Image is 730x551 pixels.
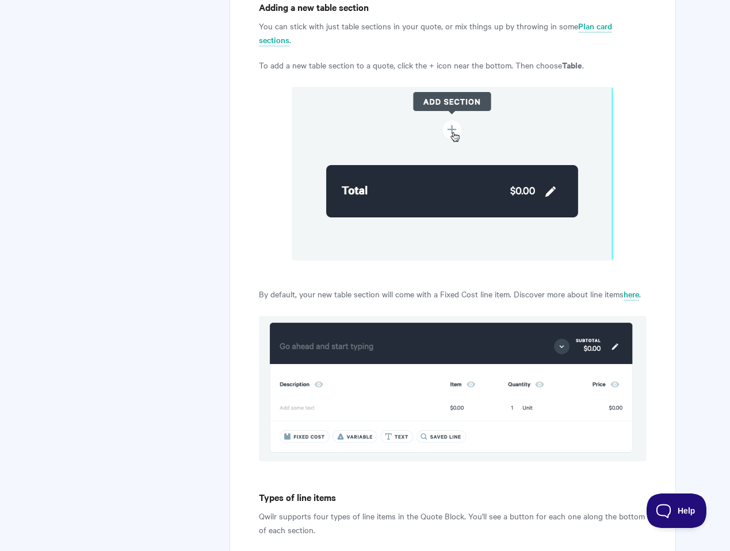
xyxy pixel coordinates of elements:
h4: Types of line items [259,490,646,504]
p: By default, your new table section will come with a Fixed Cost line item. Discover more about lin... [259,287,646,301]
strong: Table [562,59,582,71]
p: Qwilr supports four types of line items in the Quote Block. You'll see a button for each one alon... [259,509,646,537]
img: file-YExtf2jzBB.png [259,316,646,461]
p: You can stick with just table sections in your quote, or mix things up by throwing in some . [259,19,646,47]
a: here [624,288,639,301]
p: To add a new table section to a quote, click the + icon near the bottom. Then choose . [259,58,646,72]
iframe: Toggle Customer Support [647,493,707,528]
